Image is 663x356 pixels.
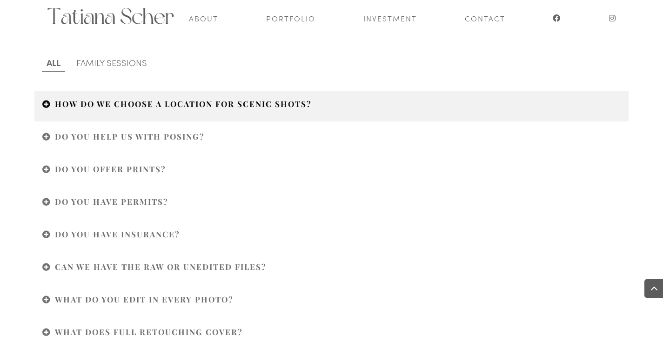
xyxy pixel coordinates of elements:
a: All [42,54,65,72]
h4: WHAT DO YOU EDIT IN EVERY PHOTO? [42,294,621,309]
h4: DO YOU HAVE PERMITS? [42,196,621,211]
h4: HOW DO WE CHOOSE A LOCATION FOR SCENIC SHOTS? [42,99,621,114]
h4: WHAT DOES FULL RETOUCHING COVER? [42,327,621,342]
h4: DO YOU HAVE INSURANCE? [42,229,621,244]
img: Elopement photography [47,8,175,24]
a: Family Sessions [72,54,152,71]
h4: DO YOU HELP US WITH POSING? [42,131,621,146]
h4: DO YOU OFFER PRINTS? [42,164,621,179]
h4: CAN WE HAVE THE RAW OR UNEDITED FILES? [42,262,621,276]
